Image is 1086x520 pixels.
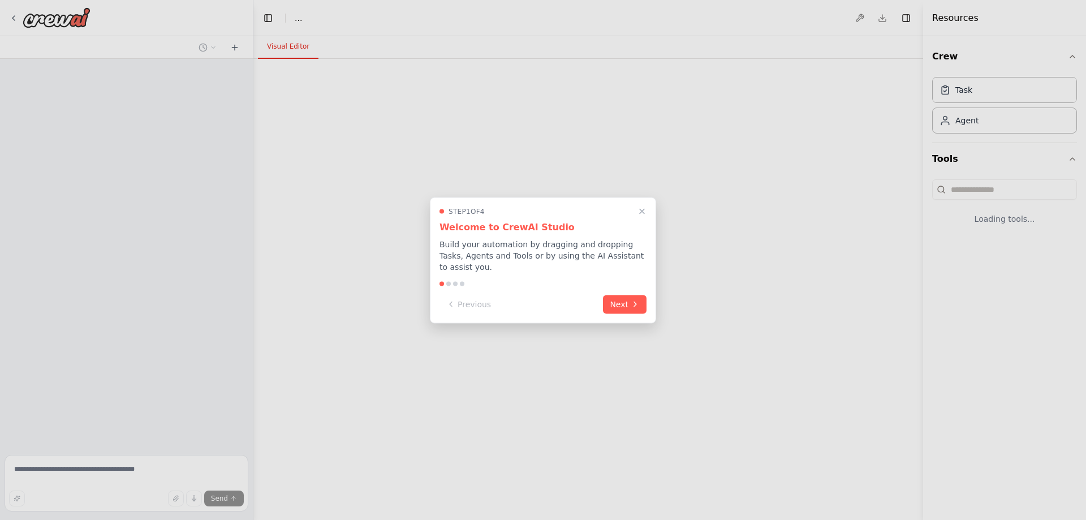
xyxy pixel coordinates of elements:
span: Step 1 of 4 [449,207,485,216]
button: Hide left sidebar [260,10,276,26]
button: Previous [439,295,498,313]
button: Close walkthrough [635,204,649,218]
h3: Welcome to CrewAI Studio [439,220,647,234]
p: Build your automation by dragging and dropping Tasks, Agents and Tools or by using the AI Assista... [439,238,647,272]
button: Next [603,295,647,313]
